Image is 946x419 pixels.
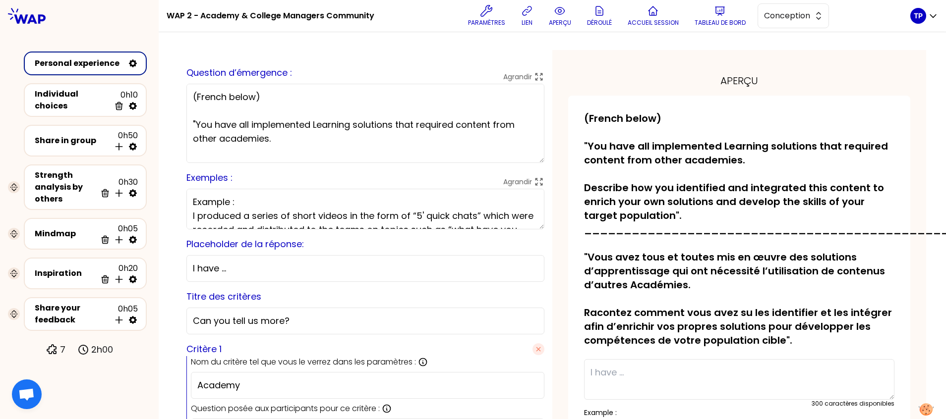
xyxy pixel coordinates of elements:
div: Share your feedback [35,302,110,326]
label: Titre des critères [186,290,261,303]
div: Mindmap [35,228,96,240]
div: Ouvrir le chat [12,379,42,409]
div: Inspiration [35,267,96,279]
button: Déroulé [583,1,616,31]
button: TP [910,8,938,24]
p: aperçu [549,19,571,27]
div: Strength analysis by others [35,169,96,205]
textarea: Example : I produced a series of short videos in the form of “5' quick chats” which were recorded... [186,189,544,229]
button: aperçu [545,1,575,31]
label: Exemples : [186,171,233,184]
div: 0h05 [96,223,138,245]
p: lien [522,19,532,27]
p: TP [914,11,923,21]
button: Conception [758,3,829,28]
div: 0h10 [110,89,138,111]
div: Personal experience [35,57,124,69]
div: 0h20 [96,262,138,284]
p: 2h00 [91,343,113,357]
div: 0h30 [96,176,138,198]
p: Accueil session [628,19,679,27]
div: Individual choices [35,88,110,112]
span: Conception [764,10,809,22]
button: Paramètres [464,1,509,31]
div: 300 caractères disponibles [812,400,894,408]
p: 7 [60,343,65,357]
p: (French below) "You have all implemented Learning solutions that required content from other acad... [584,111,894,347]
div: 0h50 [110,130,138,152]
p: Paramètres [468,19,505,27]
button: Tableau de bord [691,1,750,31]
label: Question d’émergence : [186,66,292,79]
input: Ex: Expérience [197,378,538,392]
label: Placeholder de la réponse: [186,238,304,250]
textarea: (French below) "You have all implemented Learning solutions that required content from other acad... [186,84,544,163]
div: Share in group [35,135,110,147]
div: aperçu [568,74,910,88]
p: Agrandir [503,177,532,187]
p: Agrandir [503,72,532,82]
button: lien [517,1,537,31]
p: Déroulé [587,19,612,27]
p: Question posée aux participants pour ce critère : [191,403,380,415]
p: Tableau de bord [695,19,746,27]
p: Nom du critère tel que vous le verrez dans les paramètres : [191,356,416,368]
div: 0h05 [110,303,138,325]
label: Critère 1 [186,342,222,356]
button: Accueil session [624,1,683,31]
